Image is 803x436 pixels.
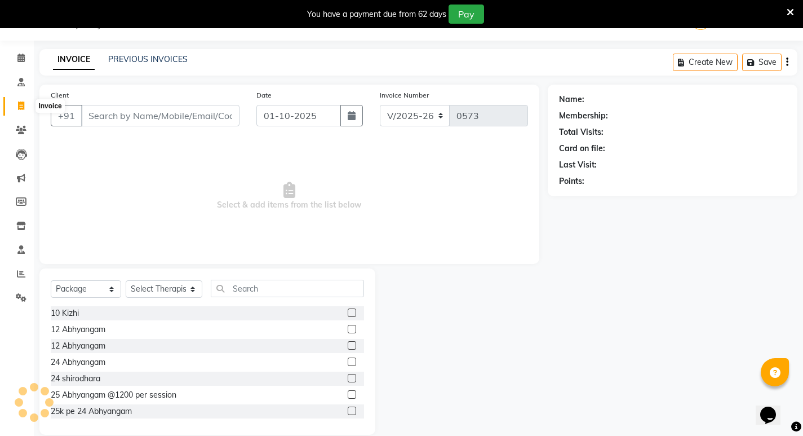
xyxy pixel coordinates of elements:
input: Search by Name/Mobile/Email/Code [81,105,239,126]
button: Create New [673,54,738,71]
div: 25k pe 24 Abhyangam [51,406,132,417]
div: 12 Abhyangam [51,340,105,352]
label: Client [51,90,69,100]
div: Points: [559,175,584,187]
label: Invoice Number [380,90,429,100]
div: Name: [559,94,584,105]
a: PREVIOUS INVOICES [108,54,188,64]
a: INVOICE [53,50,95,70]
iframe: chat widget [756,391,792,425]
button: +91 [51,105,82,126]
div: Card on file: [559,143,605,155]
div: Last Visit: [559,159,597,171]
div: You have a payment due from 62 days [307,8,446,20]
div: 12 Abhyangam [51,324,105,336]
input: Search [211,280,364,297]
div: 25 Abhyangam @1200 per session [51,389,176,401]
div: 10 Kizhi [51,307,79,319]
label: Date [256,90,272,100]
button: Pay [449,5,484,24]
div: Membership: [559,110,608,122]
div: Invoice [36,99,64,113]
div: 24 Abhyangam [51,356,105,368]
button: Save [742,54,782,71]
div: 24 shirodhara [51,373,100,385]
div: Total Visits: [559,126,604,138]
span: Select & add items from the list below [51,140,528,253]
